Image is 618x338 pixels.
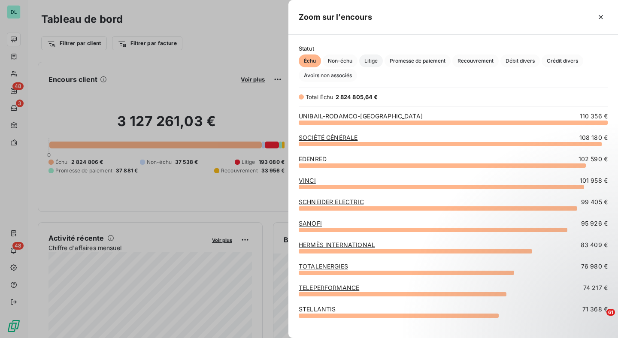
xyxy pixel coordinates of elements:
a: VINCI [299,177,316,184]
span: 101 958 € [580,176,608,185]
span: 83 409 € [581,241,608,249]
a: EDENRED [299,155,327,163]
iframe: Intercom live chat [589,309,609,329]
span: Statut [299,45,608,52]
span: 99 405 € [581,198,608,206]
button: Échu [299,54,321,67]
span: 108 180 € [579,133,608,142]
span: 2 824 805,64 € [336,94,378,100]
span: 102 590 € [579,155,608,163]
h5: Zoom sur l’encours [299,11,372,23]
button: Crédit divers [542,54,583,67]
span: 69 780 € [581,326,608,335]
button: Débit divers [500,54,540,67]
button: Avoirs non associés [299,69,357,82]
a: TELEPERFORMANCE [299,284,359,291]
a: HERMÈS INTERNATIONAL [299,241,375,248]
a: SOCIÉTÉ GÉNÉRALE [299,134,357,141]
a: UNIBAIL-RODAMCO-[GEOGRAPHIC_DATA] [299,112,423,120]
button: Litige [359,54,383,67]
iframe: Intercom notifications message [446,255,618,315]
button: Non-échu [323,54,357,67]
a: TOTALENERGIES [299,263,348,270]
a: SCHNEIDER ELECTRIC [299,198,364,205]
span: 110 356 € [580,112,608,121]
button: Promesse de paiement [385,54,451,67]
a: SANOFI [299,220,322,227]
a: STMICROELECTRONICS [299,327,370,334]
div: grid [288,112,618,328]
button: Recouvrement [452,54,499,67]
a: STELLANTIS [299,305,336,313]
span: 95 926 € [581,219,608,228]
span: 61 [606,309,615,316]
span: Total Échu [306,94,334,100]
